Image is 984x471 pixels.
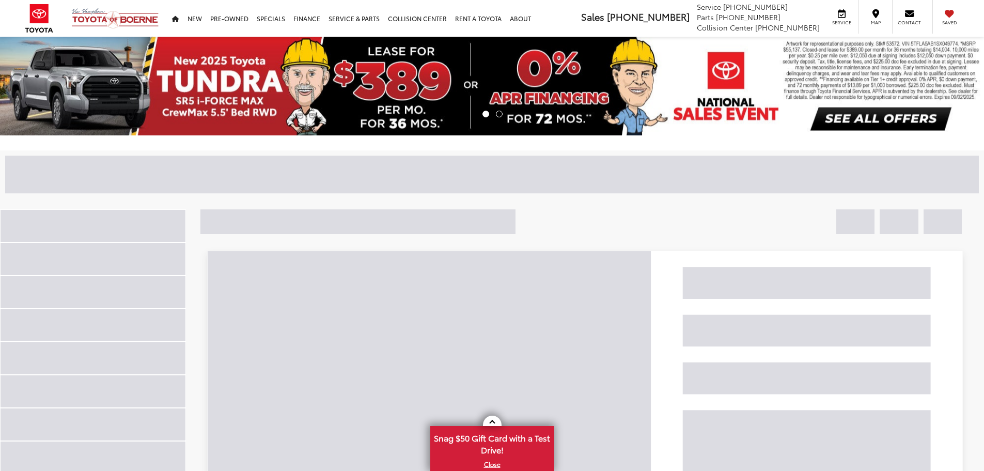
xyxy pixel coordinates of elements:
span: [PHONE_NUMBER] [723,2,788,12]
span: Collision Center [697,22,753,33]
span: Service [697,2,721,12]
span: Parts [697,12,714,22]
span: [PHONE_NUMBER] [755,22,820,33]
span: Service [830,19,853,26]
span: [PHONE_NUMBER] [716,12,780,22]
img: Vic Vaughan Toyota of Boerne [71,8,159,29]
span: Sales [581,10,604,23]
span: Saved [938,19,961,26]
span: Map [864,19,887,26]
span: Snag $50 Gift Card with a Test Drive! [431,427,553,459]
span: [PHONE_NUMBER] [607,10,690,23]
span: Contact [898,19,921,26]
